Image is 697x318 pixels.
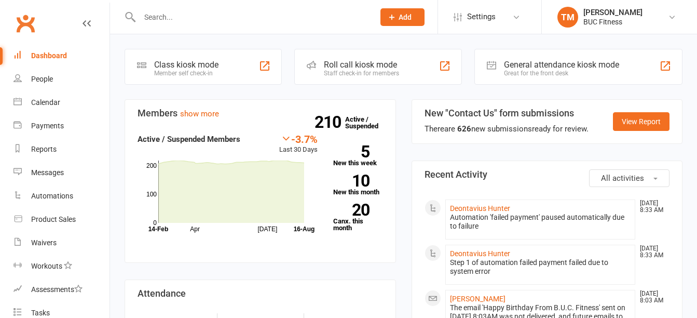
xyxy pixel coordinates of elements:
[138,108,383,118] h3: Members
[13,255,110,278] a: Workouts
[635,200,669,214] time: [DATE] 8:33 AM
[583,8,643,17] div: [PERSON_NAME]
[13,184,110,208] a: Automations
[333,144,370,160] strong: 5
[31,145,57,153] div: Reports
[467,5,496,29] span: Settings
[315,114,345,130] strong: 210
[154,60,218,70] div: Class kiosk mode
[279,133,318,155] div: Last 30 Days
[333,173,370,189] strong: 10
[504,60,619,70] div: General attendance kiosk mode
[425,108,589,118] h3: New "Contact Us" form submissions
[450,213,631,231] div: Automation 'failed payment' paused automatically due to failure
[613,112,669,131] a: View Report
[279,133,318,144] div: -3.7%
[557,7,578,28] div: TM
[31,285,83,294] div: Assessments
[13,91,110,114] a: Calendar
[12,10,38,36] a: Clubworx
[635,290,669,304] time: [DATE] 8:03 AM
[589,169,669,187] button: All activities
[13,161,110,184] a: Messages
[180,109,219,118] a: show more
[138,288,383,299] h3: Attendance
[635,245,669,259] time: [DATE] 8:33 AM
[324,70,399,77] div: Staff check-in for members
[31,122,64,130] div: Payments
[13,68,110,91] a: People
[138,135,240,144] strong: Active / Suspended Members
[425,123,589,135] div: There are new submissions ready for review.
[324,60,399,70] div: Roll call kiosk mode
[425,169,670,180] h3: Recent Activity
[31,98,60,107] div: Calendar
[333,175,383,195] a: 10New this month
[601,174,644,183] span: All activities
[450,295,505,303] a: [PERSON_NAME]
[13,44,110,68] a: Dashboard
[13,138,110,161] a: Reports
[31,239,57,247] div: Waivers
[13,208,110,231] a: Product Sales
[31,262,62,270] div: Workouts
[450,258,631,276] div: Step 1 of automation failed payment failed due to system error
[333,202,370,218] strong: 20
[31,168,64,177] div: Messages
[136,10,367,24] input: Search...
[450,249,510,258] a: Deontavius Hunter
[333,204,383,231] a: 20Canx. this month
[13,278,110,301] a: Assessments
[399,13,412,21] span: Add
[31,192,73,200] div: Automations
[333,145,383,166] a: 5New this week
[13,231,110,255] a: Waivers
[583,17,643,27] div: BUC Fitness
[380,8,425,26] button: Add
[450,204,510,213] a: Deontavius Hunter
[504,70,619,77] div: Great for the front desk
[457,124,471,134] strong: 626
[345,108,391,137] a: 210Active / Suspended
[13,114,110,138] a: Payments
[31,309,50,317] div: Tasks
[31,215,76,223] div: Product Sales
[31,51,67,60] div: Dashboard
[154,70,218,77] div: Member self check-in
[31,75,53,83] div: People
